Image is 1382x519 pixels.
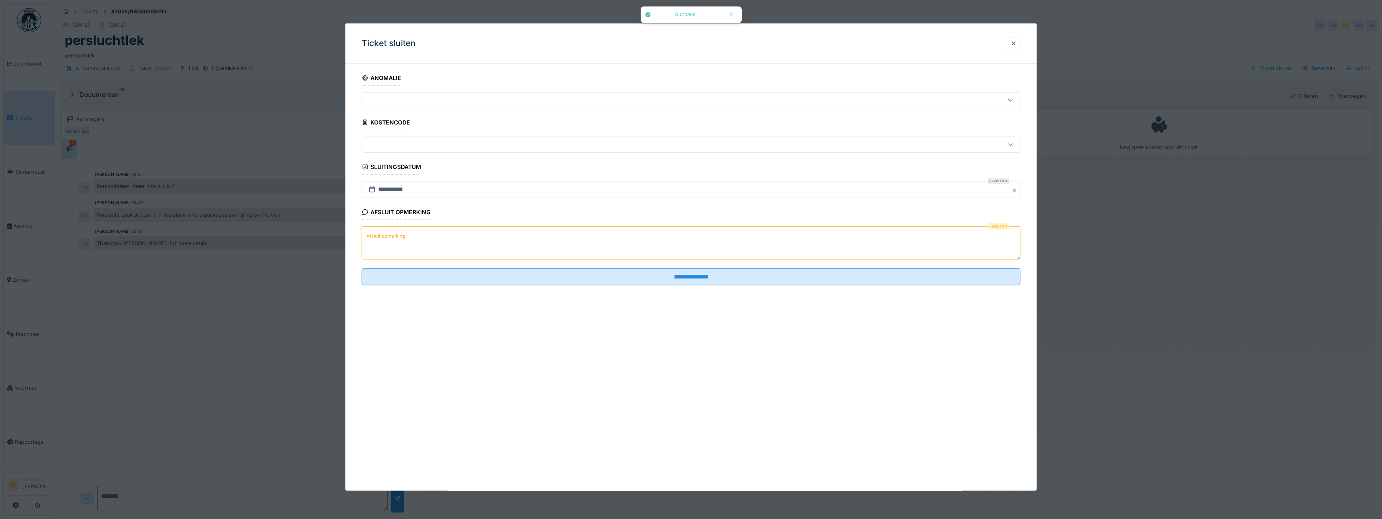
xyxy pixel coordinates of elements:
[655,11,719,18] div: Success !
[362,206,431,220] div: Afsluit opmerking
[362,116,410,130] div: Kostencode
[988,178,1009,184] div: Verplicht
[1012,181,1020,198] button: Close
[362,38,416,49] h3: Ticket sluiten
[365,231,407,241] label: Afsluit opmerking
[988,223,1009,230] div: Verplicht
[362,161,421,175] div: Sluitingsdatum
[362,72,401,86] div: Anomalie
